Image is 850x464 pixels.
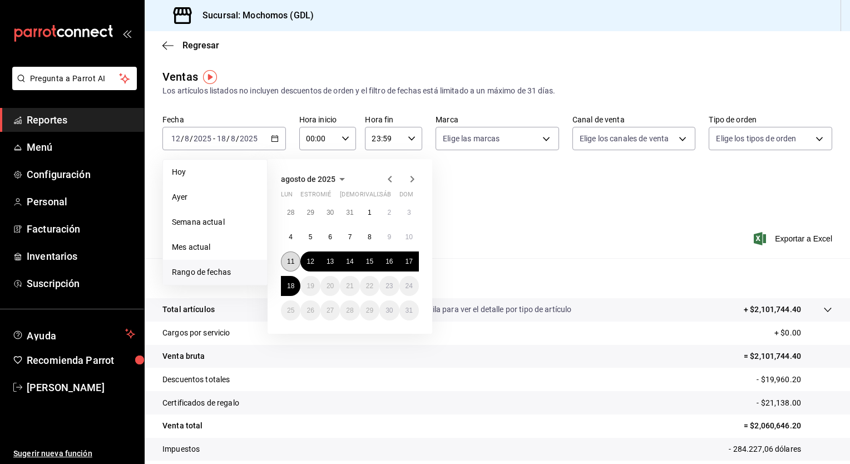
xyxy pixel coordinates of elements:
[172,266,258,278] span: Rango de fechas
[281,276,300,296] button: 18 de agosto de 2025
[340,191,406,203] abbr: jueves
[320,300,340,320] button: 27 de agosto de 2025
[27,250,77,262] font: Inventarios
[27,141,53,153] font: Menú
[360,227,379,247] button: 8 de agosto de 2025
[320,227,340,247] button: 6 de agosto de 2025
[368,233,372,241] abbr: 8 de agosto de 2025
[300,300,320,320] button: 26 de agosto de 2025
[162,374,230,386] p: Descuentos totales
[30,73,120,85] span: Pregunta a Parrot AI
[368,209,372,216] abbr: 1 de agosto de 2025
[281,172,349,186] button: agosto de 2025
[744,351,832,362] p: = $2,101,744.40
[340,227,359,247] button: 7 de agosto de 2025
[406,233,413,241] abbr: 10 de agosto de 2025
[775,234,832,243] font: Exportar a Excel
[320,203,340,223] button: 30 de julio de 2025
[360,300,379,320] button: 29 de agosto de 2025
[300,251,320,272] button: 12 de agosto de 2025
[365,116,422,124] label: Hora fin
[287,307,294,314] abbr: 25 de agosto de 2025
[366,282,373,290] abbr: 22 de agosto de 2025
[27,223,80,235] font: Facturación
[744,420,832,432] p: = $2,060,646.20
[27,354,114,366] font: Recomienda Parrot
[757,374,832,386] p: - $19,960.20
[226,134,230,143] span: /
[366,258,373,265] abbr: 15 de agosto de 2025
[172,191,258,203] span: Ayer
[307,282,314,290] abbr: 19 de agosto de 2025
[379,203,399,223] button: 2 de agosto de 2025
[387,233,391,241] abbr: 9 de agosto de 2025
[360,203,379,223] button: 1 de agosto de 2025
[443,133,500,144] span: Elige las marcas
[287,282,294,290] abbr: 18 de agosto de 2025
[399,203,419,223] button: 3 de agosto de 2025
[379,227,399,247] button: 9 de agosto de 2025
[299,116,357,124] label: Hora inicio
[307,258,314,265] abbr: 12 de agosto de 2025
[360,191,391,203] abbr: viernes
[182,40,219,51] span: Regresar
[162,351,205,362] p: Venta bruta
[122,29,131,38] button: open_drawer_menu
[172,216,258,228] span: Semana actual
[346,282,353,290] abbr: 21 de agosto de 2025
[162,116,286,124] label: Fecha
[213,134,215,143] span: -
[757,397,832,409] p: - $21,138.00
[289,233,293,241] abbr: 4 de agosto de 2025
[203,70,217,84] img: Marcador de información sobre herramientas
[300,227,320,247] button: 5 de agosto de 2025
[379,276,399,296] button: 23 de agosto de 2025
[386,258,393,265] abbr: 16 de agosto de 2025
[281,227,300,247] button: 4 de agosto de 2025
[320,276,340,296] button: 20 de agosto de 2025
[300,203,320,223] button: 29 de julio de 2025
[300,191,335,203] abbr: martes
[194,9,314,22] h3: Sucursal: Mochomos (GDL)
[236,134,239,143] span: /
[307,307,314,314] abbr: 26 de agosto de 2025
[774,327,832,339] p: + $0.00
[162,304,215,315] p: Total artículos
[162,85,832,97] div: Los artículos listados no incluyen descuentos de orden y el filtro de fechas está limitado a un m...
[281,191,293,203] abbr: lunes
[193,134,212,143] input: ----
[729,443,832,455] p: - 284.227,06 dólares
[340,300,359,320] button: 28 de agosto de 2025
[346,209,353,216] abbr: 31 de julio de 2025
[162,68,198,85] div: Ventas
[360,276,379,296] button: 22 de agosto de 2025
[716,133,796,144] span: Elige los tipos de orden
[756,232,832,245] button: Exportar a Excel
[162,40,219,51] button: Regresar
[328,233,332,241] abbr: 6 de agosto de 2025
[744,304,801,315] p: + $2,101,744.40
[27,114,67,126] font: Reportes
[162,327,230,339] p: Cargos por servicio
[340,276,359,296] button: 21 de agosto de 2025
[171,134,181,143] input: --
[379,191,391,203] abbr: sábado
[239,134,258,143] input: ----
[12,67,137,90] button: Pregunta a Parrot AI
[346,258,353,265] abbr: 14 de agosto de 2025
[230,134,236,143] input: --
[406,282,413,290] abbr: 24 de agosto de 2025
[27,196,67,208] font: Personal
[162,420,202,432] p: Venta total
[379,300,399,320] button: 30 de agosto de 2025
[379,251,399,272] button: 16 de agosto de 2025
[27,278,80,289] font: Suscripción
[386,282,393,290] abbr: 23 de agosto de 2025
[300,276,320,296] button: 19 de agosto de 2025
[709,116,832,124] label: Tipo de orden
[360,251,379,272] button: 15 de agosto de 2025
[184,134,190,143] input: --
[172,166,258,178] span: Hoy
[287,258,294,265] abbr: 11 de agosto de 2025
